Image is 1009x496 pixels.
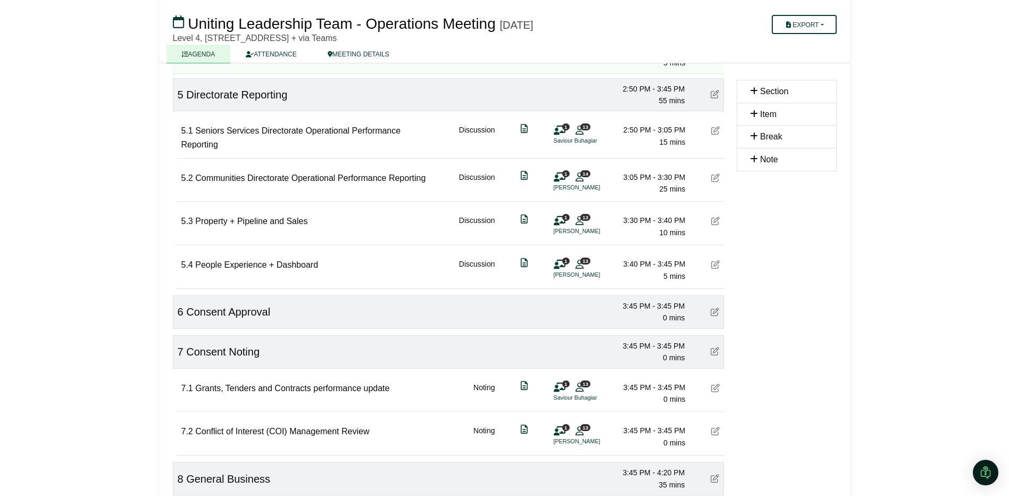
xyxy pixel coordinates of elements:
[580,123,590,130] span: 13
[760,110,777,119] span: Item
[562,424,570,431] span: 1
[659,228,685,237] span: 10 mins
[611,425,686,436] div: 3:45 PM - 3:45 PM
[611,83,685,95] div: 2:50 PM - 3:45 PM
[772,15,836,34] button: Export
[230,45,312,63] a: ATTENDANCE
[181,126,193,135] span: 5.1
[181,217,193,226] span: 5.3
[186,473,270,485] span: General Business
[611,171,686,183] div: 3:05 PM - 3:30 PM
[459,171,495,195] div: Discussion
[663,353,685,362] span: 0 mins
[973,460,998,485] div: Open Intercom Messenger
[554,393,633,402] li: Saviour Buhagiar
[195,260,318,269] span: People Experience + Dashboard
[658,96,685,105] span: 55 mins
[562,214,570,221] span: 1
[659,138,685,146] span: 15 mins
[611,340,685,352] div: 3:45 PM - 3:45 PM
[760,132,782,141] span: Break
[166,45,231,63] a: AGENDA
[473,382,495,406] div: Noting
[562,381,570,387] span: 1
[760,87,788,96] span: Section
[611,124,686,136] div: 2:50 PM - 3:05 PM
[473,425,495,449] div: Noting
[181,384,193,393] span: 7.1
[554,227,633,236] li: [PERSON_NAME]
[663,272,685,280] span: 5 mins
[562,170,570,177] span: 1
[181,427,193,436] span: 7.2
[500,19,533,31] div: [DATE]
[312,45,405,63] a: MEETING DETAILS
[459,258,495,282] div: Discussion
[663,395,685,403] span: 0 mins
[178,473,184,485] span: 8
[760,155,778,164] span: Note
[562,258,570,264] span: 1
[178,89,184,101] span: 5
[188,15,495,32] span: Uniting Leadership Team - Operations Meeting
[580,424,590,431] span: 13
[554,270,633,279] li: [PERSON_NAME]
[580,258,590,264] span: 13
[195,217,307,226] span: Property + Pipeline and Sales
[611,214,686,226] div: 3:30 PM - 3:40 PM
[663,313,685,322] span: 0 mins
[178,306,184,318] span: 6
[195,384,389,393] span: Grants, Tenders and Contracts performance update
[186,306,270,318] span: Consent Approval
[663,439,685,447] span: 0 mins
[580,214,590,221] span: 13
[181,260,193,269] span: 5.4
[611,258,686,270] div: 3:40 PM - 3:45 PM
[611,467,685,478] div: 3:45 PM - 4:20 PM
[186,89,287,101] span: Directorate Reporting
[580,381,590,387] span: 13
[181,173,193,183] span: 5.2
[611,382,686,393] div: 3:45 PM - 3:45 PM
[181,126,401,149] span: Seniors Services Directorate Operational Performance Reporting
[178,346,184,358] span: 7
[659,185,685,193] span: 25 mins
[554,437,633,446] li: [PERSON_NAME]
[611,300,685,312] div: 3:45 PM - 3:45 PM
[459,124,495,151] div: Discussion
[195,427,369,436] span: Conflict of Interest (COI) Management Review
[658,481,685,489] span: 35 mins
[554,136,633,145] li: Saviour Buhagiar
[580,170,590,177] span: 14
[195,173,426,183] span: Communities Directorate Operational Performance Reporting
[562,123,570,130] span: 1
[173,34,337,43] span: Level 4, [STREET_ADDRESS] + via Teams
[554,183,633,192] li: [PERSON_NAME]
[459,214,495,238] div: Discussion
[186,346,260,358] span: Consent Noting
